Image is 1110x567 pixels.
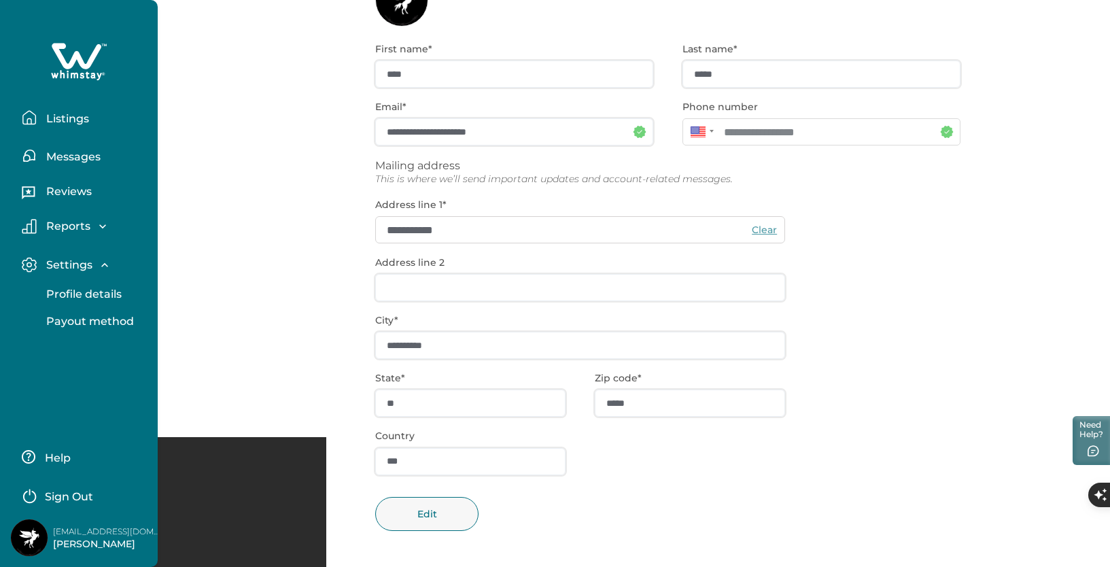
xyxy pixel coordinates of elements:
button: Reports [22,219,147,234]
button: Reviews [22,180,147,207]
button: Profile details [31,281,156,308]
img: Whimstay Host [11,519,48,556]
p: [PERSON_NAME] [53,538,162,551]
button: Settings [22,257,147,273]
p: Sign Out [45,490,93,504]
p: Reports [42,220,90,233]
p: Reviews [42,185,92,199]
button: Messages [22,142,147,169]
button: Edit [375,497,479,531]
p: Listings [42,112,89,126]
p: Settings [42,258,92,272]
p: [EMAIL_ADDRESS][DOMAIN_NAME] [53,525,162,538]
p: Payout method [42,315,134,328]
p: Phone number [682,101,952,113]
div: United States: + 1 [682,118,718,145]
p: Profile details [42,288,122,301]
button: Help [22,443,142,470]
button: Sign Out [22,481,142,509]
p: Help [41,451,71,465]
button: Payout method [31,308,156,335]
button: Listings [22,104,147,131]
div: Settings [22,281,147,335]
p: Messages [42,150,101,164]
